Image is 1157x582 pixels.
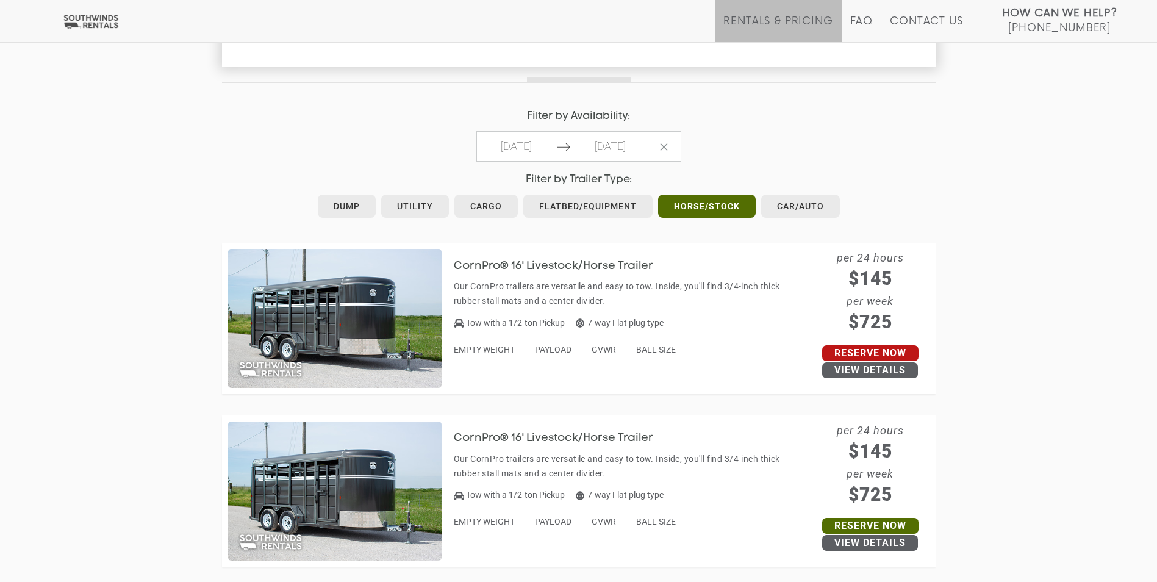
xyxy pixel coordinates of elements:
p: Our CornPro trailers are versatile and easy to tow. Inside, you'll find 3/4-inch thick rubber sta... [454,451,804,481]
a: FAQ [850,15,873,42]
span: EMPTY WEIGHT [454,517,515,526]
span: PAYLOAD [535,345,571,354]
a: Reserve Now [822,345,919,361]
span: GVWR [592,345,616,354]
span: EMPTY WEIGHT [454,345,515,354]
span: [PHONE_NUMBER] [1008,22,1111,34]
span: 7-way Flat plug type [576,490,664,500]
h4: Filter by Trailer Type: [222,174,936,185]
span: $145 [811,437,930,465]
a: Car/Auto [761,195,840,218]
a: CornPro® 16' Livestock/Horse Trailer [454,433,672,443]
span: 7-way Flat plug type [576,318,664,328]
a: Flatbed/Equipment [523,195,653,218]
a: Cargo [454,195,518,218]
span: per 24 hours per week [811,422,930,508]
img: SW038 - CornPro 16' Livestock/Horse Trailer [228,422,442,561]
span: PAYLOAD [535,517,571,526]
img: Southwinds Rentals Logo [61,14,121,29]
span: $725 [811,481,930,508]
span: GVWR [592,517,616,526]
span: $725 [811,308,930,336]
a: Contact Us [890,15,962,42]
span: per 24 hours per week [811,249,930,336]
a: Dump [318,195,376,218]
a: View Details [822,362,918,378]
img: SW037 - CornPro 16' Livestock/Horse Trailer [228,249,442,388]
p: Our CornPro trailers are versatile and easy to tow. Inside, you'll find 3/4-inch thick rubber sta... [454,279,804,308]
span: BALL SIZE [636,345,676,354]
a: View Details [822,535,918,551]
span: Tow with a 1/2-ton Pickup [466,318,565,328]
span: $145 [811,265,930,292]
a: CornPro® 16' Livestock/Horse Trailer [454,260,672,270]
h4: Filter by Availability: [222,110,936,122]
strong: How Can We Help? [1002,7,1117,20]
a: Utility [381,195,449,218]
a: Reserve Now [822,518,919,534]
a: How Can We Help? [PHONE_NUMBER] [1002,6,1117,33]
a: Rentals & Pricing [723,15,833,42]
span: Tow with a 1/2-ton Pickup [466,490,565,500]
h3: CornPro® 16' Livestock/Horse Trailer [454,433,672,445]
h3: CornPro® 16' Livestock/Horse Trailer [454,260,672,273]
a: Horse/Stock [658,195,756,218]
span: BALL SIZE [636,517,676,526]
